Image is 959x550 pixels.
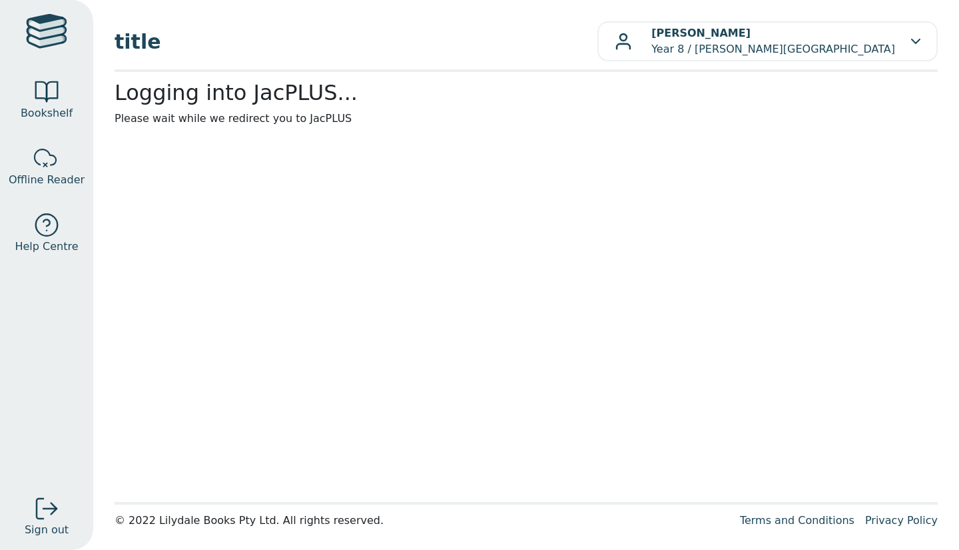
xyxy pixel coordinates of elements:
span: Sign out [25,522,69,538]
button: [PERSON_NAME]Year 8 / [PERSON_NAME][GEOGRAPHIC_DATA] [597,21,938,61]
span: Offline Reader [9,172,85,188]
span: title [115,27,597,57]
b: [PERSON_NAME] [651,27,751,39]
span: Help Centre [15,239,78,255]
div: © 2022 Lilydale Books Pty Ltd. All rights reserved. [115,513,729,529]
a: Privacy Policy [865,514,938,527]
a: Terms and Conditions [740,514,854,527]
p: Year 8 / [PERSON_NAME][GEOGRAPHIC_DATA] [651,25,895,57]
h2: Logging into JacPLUS... [115,80,938,105]
span: Bookshelf [21,105,73,121]
p: Please wait while we redirect you to JacPLUS [115,111,938,127]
